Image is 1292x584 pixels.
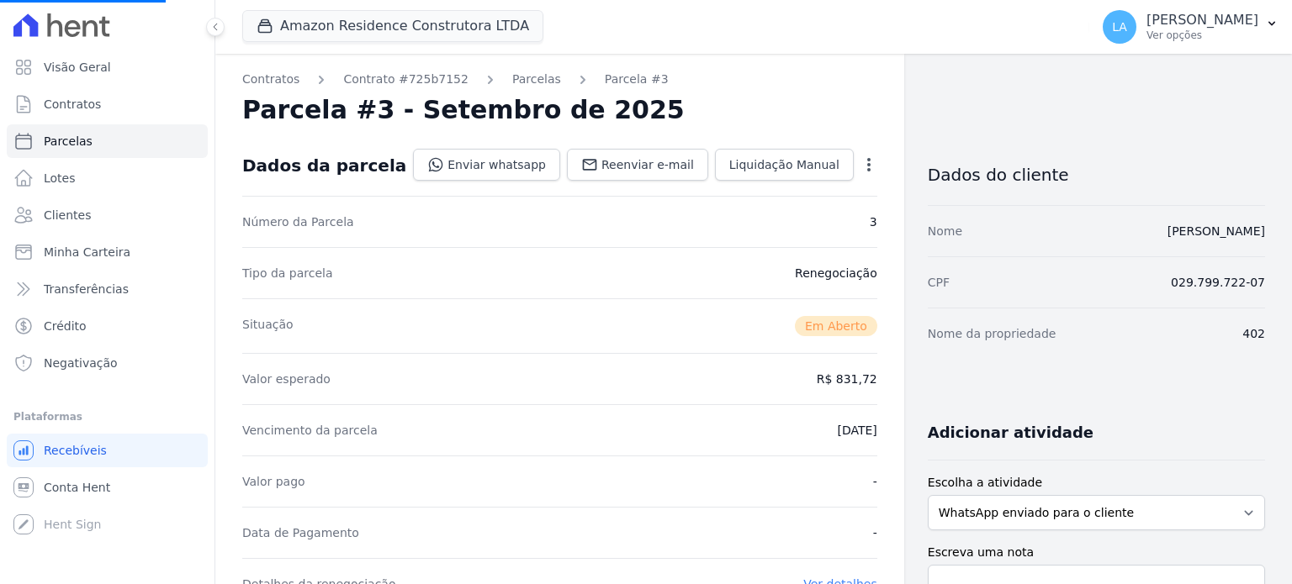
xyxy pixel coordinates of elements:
[44,281,129,297] span: Transferências
[1146,12,1258,29] p: [PERSON_NAME]
[7,434,208,467] a: Recebíveis
[242,265,333,281] dt: Tipo da parcela
[715,149,854,181] a: Liquidação Manual
[928,474,1265,492] label: Escolha a atividade
[44,96,101,113] span: Contratos
[413,149,560,181] a: Enviar whatsapp
[7,346,208,380] a: Negativação
[7,272,208,306] a: Transferências
[44,207,91,224] span: Clientes
[7,198,208,232] a: Clientes
[7,309,208,343] a: Crédito
[1242,325,1265,342] dd: 402
[7,50,208,84] a: Visão Geral
[928,325,1056,342] dt: Nome da propriedade
[873,524,877,541] dd: -
[870,213,877,230] dd: 3
[601,156,694,173] span: Reenviar e-mail
[242,473,305,490] dt: Valor pago
[795,265,877,281] dd: Renegociação
[242,524,359,541] dt: Data de Pagamento
[44,244,130,260] span: Minha Carteira
[928,274,950,291] dt: CPF
[729,156,839,173] span: Liquidação Manual
[512,71,561,88] a: Parcelas
[242,422,378,439] dt: Vencimento da parcela
[7,161,208,195] a: Lotes
[44,170,76,187] span: Lotes
[7,235,208,269] a: Minha Carteira
[1168,224,1265,238] a: [PERSON_NAME]
[242,95,685,125] h2: Parcela #3 - Setembro de 2025
[343,71,469,88] a: Contrato #725b7152
[7,124,208,158] a: Parcelas
[7,87,208,121] a: Contratos
[242,213,354,230] dt: Número da Parcela
[928,223,962,239] dt: Nome
[928,423,1093,443] h3: Adicionar atividade
[1146,29,1258,42] p: Ver opções
[44,318,87,334] span: Crédito
[1112,21,1127,33] span: LA
[44,133,93,150] span: Parcelas
[242,71,299,88] a: Contratos
[44,442,107,459] span: Recebíveis
[242,371,331,387] dt: Valor esperado
[242,71,877,88] nav: Breadcrumb
[44,479,110,496] span: Conta Hent
[7,471,208,504] a: Conta Hent
[605,71,669,88] a: Parcela #3
[242,10,543,42] button: Amazon Residence Construtora LTDA
[44,355,118,371] span: Negativação
[13,407,201,427] div: Plataformas
[873,473,877,490] dd: -
[795,316,877,336] span: Em Aberto
[928,165,1265,185] h3: Dados do cliente
[817,371,877,387] dd: R$ 831,72
[1089,3,1292,50] button: LA [PERSON_NAME] Ver opções
[242,316,294,336] dt: Situação
[1171,274,1265,291] dd: 029.799.722-07
[44,59,111,76] span: Visão Geral
[928,544,1265,561] label: Escreva uma nota
[567,149,708,181] a: Reenviar e-mail
[837,422,876,439] dd: [DATE]
[242,155,406,176] div: Dados da parcela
